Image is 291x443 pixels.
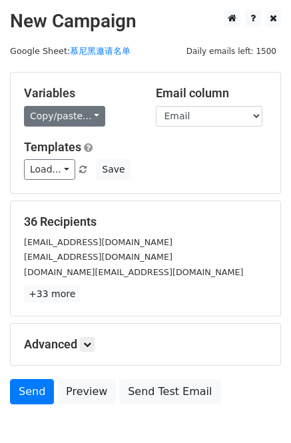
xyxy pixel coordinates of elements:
[10,46,131,56] small: Google Sheet:
[24,215,267,229] h5: 36 Recipients
[24,140,81,154] a: Templates
[57,379,116,404] a: Preview
[24,267,243,277] small: [DOMAIN_NAME][EMAIL_ADDRESS][DOMAIN_NAME]
[224,379,291,443] div: 聊天小组件
[224,379,291,443] iframe: Chat Widget
[24,252,172,262] small: [EMAIL_ADDRESS][DOMAIN_NAME]
[156,86,268,101] h5: Email column
[182,46,281,56] a: Daily emails left: 1500
[10,379,54,404] a: Send
[24,159,75,180] a: Load...
[24,106,105,127] a: Copy/paste...
[24,86,136,101] h5: Variables
[182,44,281,59] span: Daily emails left: 1500
[24,237,172,247] small: [EMAIL_ADDRESS][DOMAIN_NAME]
[70,46,131,56] a: 慕尼黑邀请名单
[96,159,131,180] button: Save
[119,379,220,404] a: Send Test Email
[10,10,281,33] h2: New Campaign
[24,286,80,302] a: +33 more
[24,337,267,352] h5: Advanced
